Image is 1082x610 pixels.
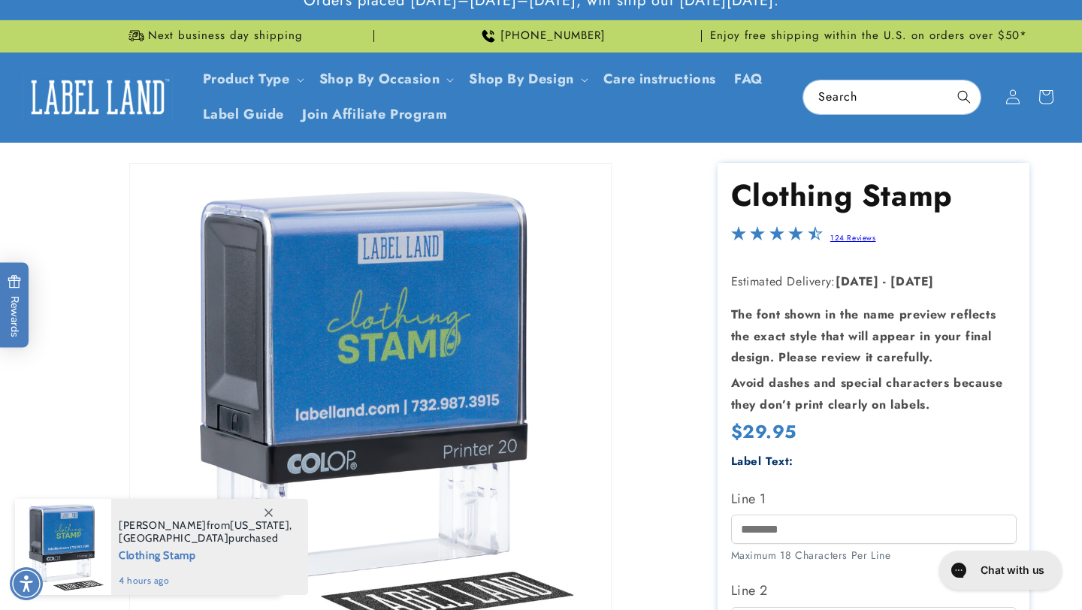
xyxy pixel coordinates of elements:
[119,545,292,563] span: Clothing Stamp
[8,275,22,337] span: Rewards
[731,453,794,470] label: Label Text:
[731,420,797,443] span: $29.95
[380,20,702,52] div: Announcement
[603,71,716,88] span: Care instructions
[830,232,876,243] a: 124 Reviews
[460,62,594,97] summary: Shop By Design
[883,273,887,290] strong: -
[53,20,374,52] div: Announcement
[119,518,207,532] span: [PERSON_NAME]
[710,29,1027,44] span: Enjoy free shipping within the U.S. on orders over $50*
[731,374,1003,413] strong: Avoid dashes and special characters because they don’t print clearly on labels.
[230,518,289,532] span: [US_STATE]
[319,71,440,88] span: Shop By Occasion
[731,176,1017,215] h1: Clothing Stamp
[731,548,1017,563] div: Maximum 18 Characters Per Line
[734,71,763,88] span: FAQ
[17,68,179,126] a: Label Land
[500,29,606,44] span: [PHONE_NUMBER]
[203,106,285,123] span: Label Guide
[725,62,772,97] a: FAQ
[310,62,461,97] summary: Shop By Occasion
[119,531,228,545] span: [GEOGRAPHIC_DATA]
[731,271,1017,293] p: Estimated Delivery:
[594,62,725,97] a: Care instructions
[194,62,310,97] summary: Product Type
[148,29,303,44] span: Next business day shipping
[890,273,934,290] strong: [DATE]
[293,97,456,132] a: Join Affiliate Program
[194,97,294,132] a: Label Guide
[23,74,173,120] img: Label Land
[708,20,1029,52] div: Announcement
[731,487,1017,511] label: Line 1
[836,273,879,290] strong: [DATE]
[119,574,292,587] span: 4 hours ago
[10,567,43,600] div: Accessibility Menu
[469,69,573,89] a: Shop By Design
[731,578,1017,602] label: Line 2
[948,80,981,113] button: Search
[302,106,447,123] span: Join Affiliate Program
[731,230,823,247] span: 4.4-star overall rating
[731,306,996,367] strong: The font shown in the name preview reflects the exact style that will appear in your final design...
[119,519,292,545] span: from , purchased
[932,545,1067,595] iframe: Gorgias live chat messenger
[203,69,290,89] a: Product Type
